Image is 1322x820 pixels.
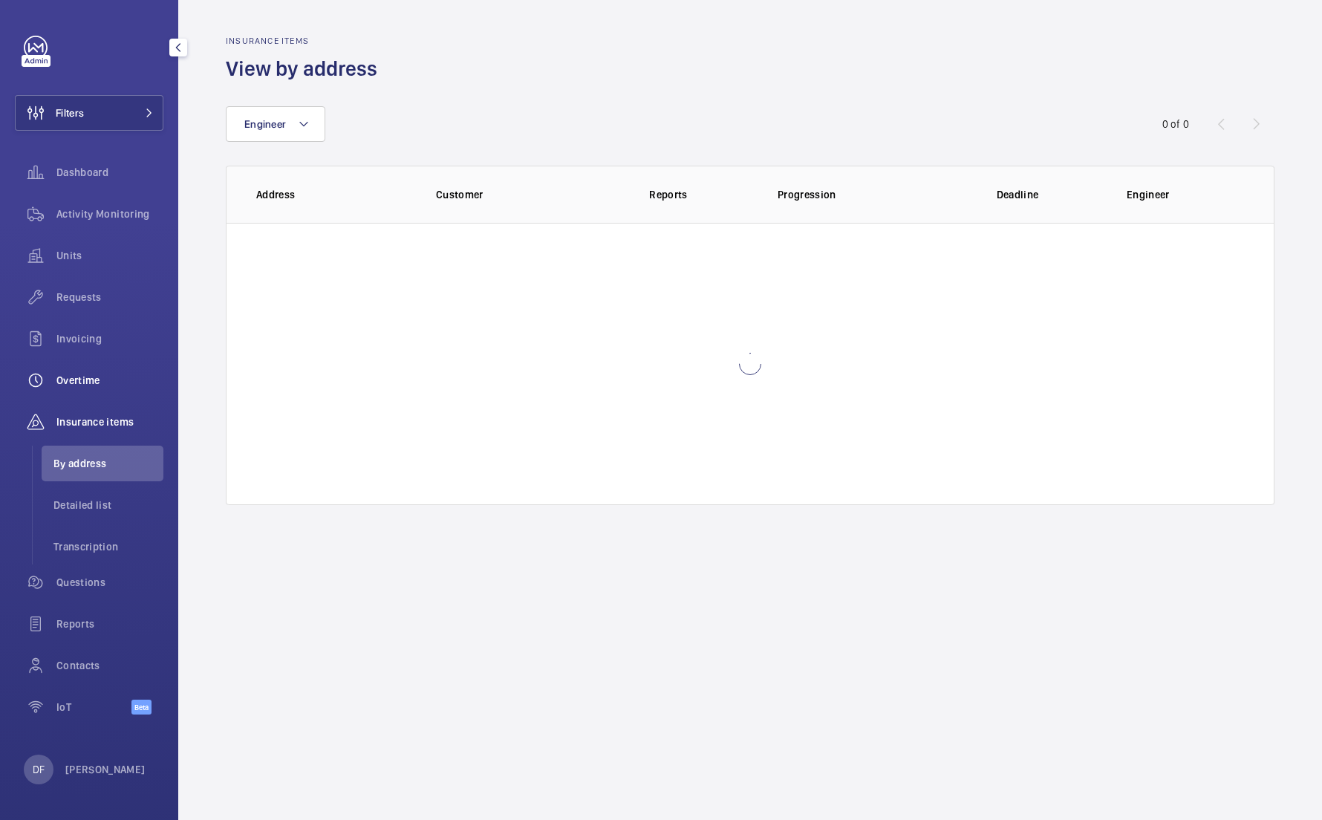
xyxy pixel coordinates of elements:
[56,373,163,388] span: Overtime
[56,616,163,631] span: Reports
[256,187,412,202] p: Address
[778,187,932,202] p: Progression
[56,290,163,305] span: Requests
[226,106,325,142] button: Engineer
[226,55,386,82] h1: View by address
[56,700,131,715] span: IoT
[56,575,163,590] span: Questions
[942,187,1093,202] p: Deadline
[593,187,743,202] p: Reports
[1162,117,1189,131] div: 0 of 0
[226,36,386,46] h2: Insurance items
[56,658,163,673] span: Contacts
[56,331,163,346] span: Invoicing
[53,456,163,471] span: By address
[1127,187,1244,202] p: Engineer
[56,414,163,429] span: Insurance items
[436,187,583,202] p: Customer
[15,95,163,131] button: Filters
[65,762,146,777] p: [PERSON_NAME]
[244,118,286,130] span: Engineer
[53,539,163,554] span: Transcription
[56,248,163,263] span: Units
[33,762,45,777] p: DF
[56,165,163,180] span: Dashboard
[56,206,163,221] span: Activity Monitoring
[56,105,84,120] span: Filters
[131,700,152,715] span: Beta
[53,498,163,512] span: Detailed list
